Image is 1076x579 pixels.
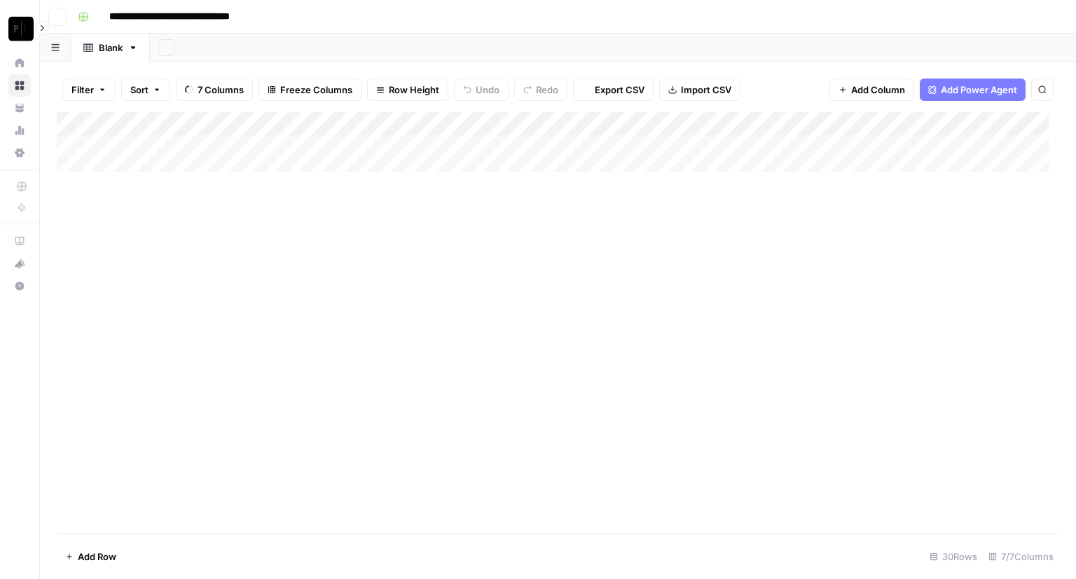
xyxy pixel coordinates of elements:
[71,34,150,62] a: Blank
[9,253,30,274] div: What's new?
[454,79,509,101] button: Undo
[573,79,654,101] button: Export CSV
[514,79,567,101] button: Redo
[851,83,905,97] span: Add Column
[8,142,31,164] a: Settings
[536,83,558,97] span: Redo
[8,11,31,46] button: Workspace: Paragon Intel - Copyediting
[8,275,31,297] button: Help + Support
[476,83,499,97] span: Undo
[280,83,352,97] span: Freeze Columns
[8,230,31,252] a: AirOps Academy
[8,16,34,41] img: Paragon Intel - Copyediting Logo
[258,79,361,101] button: Freeze Columns
[8,52,31,74] a: Home
[983,545,1059,568] div: 7/7 Columns
[941,83,1017,97] span: Add Power Agent
[389,83,439,97] span: Row Height
[829,79,914,101] button: Add Column
[62,79,116,101] button: Filter
[198,83,244,97] span: 7 Columns
[130,83,149,97] span: Sort
[8,97,31,119] a: Your Data
[78,550,116,564] span: Add Row
[8,252,31,275] button: What's new?
[920,79,1026,101] button: Add Power Agent
[99,41,123,55] div: Blank
[71,83,94,97] span: Filter
[681,83,731,97] span: Import CSV
[8,119,31,142] a: Usage
[659,79,740,101] button: Import CSV
[924,545,983,568] div: 30 Rows
[176,79,253,101] button: 7 Columns
[57,545,125,568] button: Add Row
[595,83,644,97] span: Export CSV
[8,74,31,97] a: Browse
[121,79,170,101] button: Sort
[367,79,448,101] button: Row Height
